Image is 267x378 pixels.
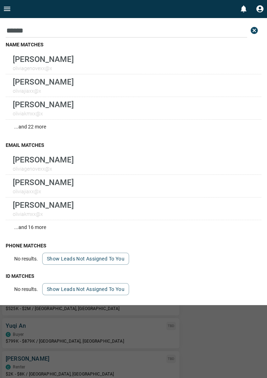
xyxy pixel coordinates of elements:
[13,211,74,217] p: oliviakmxx@x
[6,243,261,248] h3: phone matches
[13,100,74,109] p: [PERSON_NAME]
[13,155,74,164] p: [PERSON_NAME]
[6,142,261,148] h3: email matches
[13,200,74,210] p: [PERSON_NAME]
[13,111,74,116] p: oliviakmxx@x
[13,189,74,194] p: oliviajiaxx@x
[253,2,267,16] button: Profile
[13,88,74,94] p: oliviajiaxx@x
[6,220,261,234] div: ...and 16 more
[6,42,261,47] h3: name matches
[13,55,74,64] p: [PERSON_NAME]
[247,23,261,38] button: close search bar
[6,273,261,279] h3: id matches
[13,77,74,86] p: [PERSON_NAME]
[13,65,74,71] p: oliviagenovexx@x
[14,256,38,262] p: No results.
[13,178,74,187] p: [PERSON_NAME]
[42,283,129,295] button: show leads not assigned to you
[6,120,261,134] div: ...and 22 more
[14,286,38,292] p: No results.
[42,253,129,265] button: show leads not assigned to you
[13,166,74,172] p: oliviagenovexx@x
